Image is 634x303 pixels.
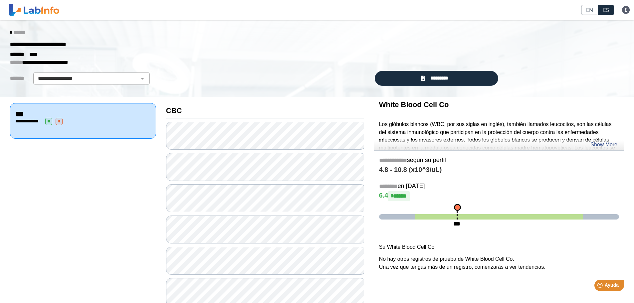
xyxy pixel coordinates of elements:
[379,255,619,271] p: No hay otros registros de prueba de White Blood Cell Co. Una vez que tengas más de un registro, c...
[590,141,617,149] a: Show More
[379,157,619,164] h5: según su perfil
[581,5,598,15] a: EN
[575,277,627,296] iframe: Help widget launcher
[379,243,619,251] p: Su White Blood Cell Co
[598,5,614,15] a: ES
[379,183,619,190] h5: en [DATE]
[379,166,619,174] h4: 4.8 - 10.8 (x10^3/uL)
[379,100,449,109] b: White Blood Cell Co
[166,106,182,115] b: CBC
[379,120,619,192] p: Los glóbulos blancos (WBC, por sus siglas en inglés), también llamados leucocitos, son las célula...
[379,191,619,201] h4: 6.4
